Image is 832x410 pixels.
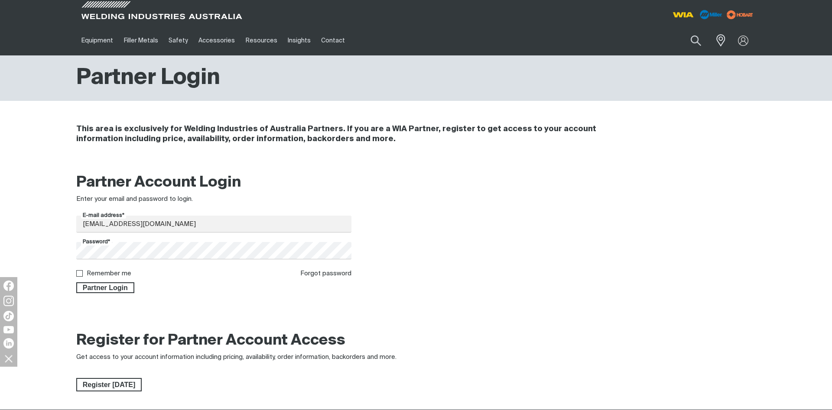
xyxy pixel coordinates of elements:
[3,281,14,291] img: Facebook
[3,311,14,321] img: TikTok
[76,26,118,55] a: Equipment
[118,26,163,55] a: Filler Metals
[77,282,133,294] span: Partner Login
[316,26,350,55] a: Contact
[76,378,142,392] a: Register Today
[724,8,756,21] img: miller
[76,282,134,294] button: Partner Login
[163,26,193,55] a: Safety
[76,64,220,92] h1: Partner Login
[3,326,14,333] img: YouTube
[670,30,711,51] input: Product name or item number...
[87,270,131,277] label: Remember me
[283,26,316,55] a: Insights
[3,338,14,349] img: LinkedIn
[76,354,396,360] span: Get access to your account information including pricing, availability, order information, backor...
[193,26,240,55] a: Accessories
[76,331,345,350] h2: Register for Partner Account Access
[76,124,640,144] h4: This area is exclusively for Welding Industries of Australia Partners. If you are a WIA Partner, ...
[300,270,351,277] a: Forgot password
[240,26,283,55] a: Resources
[76,194,351,204] div: Enter your email and password to login.
[77,378,141,392] span: Register [DATE]
[3,296,14,306] img: Instagram
[1,351,16,366] img: hide socials
[76,173,351,192] h2: Partner Account Login
[681,30,711,51] button: Search products
[76,26,586,55] nav: Main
